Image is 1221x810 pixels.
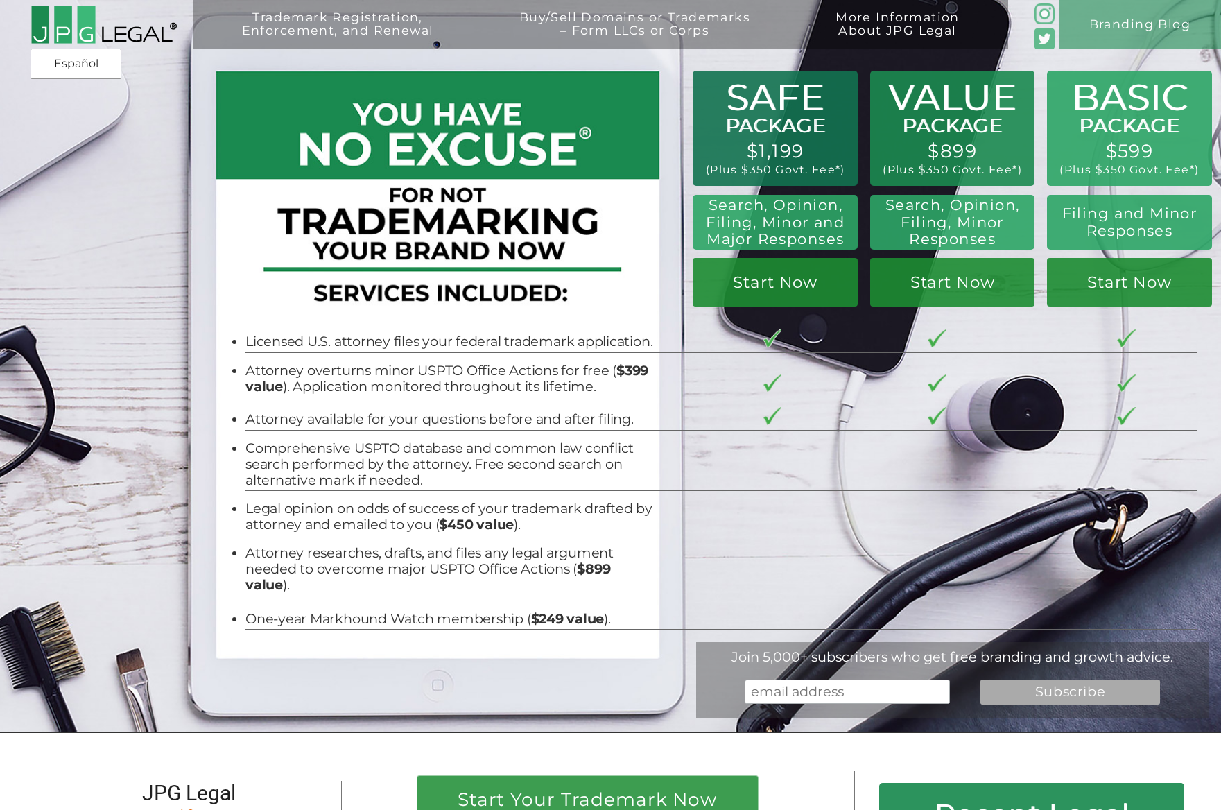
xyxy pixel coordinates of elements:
[870,258,1035,307] a: Start Now
[439,516,514,533] b: $450 value
[928,407,946,425] img: checkmark-border-3.png
[1034,28,1055,49] img: Twitter_Social_Icon_Rounded_Square_Color-mid-green3-90.png
[696,648,1209,665] div: Join 5,000+ subscribers who get free branding and growth advice.
[928,329,946,347] img: checkmark-border-3.png
[245,501,657,533] li: Legal opinion on odds of success of your trademark drafted by attorney and emailed to you ( ).
[928,374,946,393] img: checkmark-border-3.png
[35,51,117,76] a: Español
[245,560,610,593] b: $899 value
[763,329,781,347] img: checkmark-border-3.png
[1117,407,1135,425] img: checkmark-border-3.png
[980,680,1160,704] input: Subscribe
[880,197,1025,248] h2: Search, Opinion, Filing, Minor Responses
[700,197,851,248] h2: Search, Opinion, Filing, Minor and Major Responses
[1034,3,1055,24] img: glyph-logo_May2016-green3-90.png
[245,611,657,627] li: One-year Markhound Watch membership ( ).
[1057,205,1202,239] h2: Filing and Minor Responses
[799,10,996,59] a: More InformationAbout JPG Legal
[745,680,950,704] input: email address
[1117,329,1135,347] img: checkmark-border-3.png
[245,440,657,488] li: Comprehensive USPTO database and common law conflict search performed by the attorney. Free secon...
[205,10,470,59] a: Trademark Registration,Enforcement, and Renewal
[1117,374,1135,393] img: checkmark-border-3.png
[763,374,781,393] img: checkmark-border-3.png
[245,545,657,593] li: Attorney researches, drafts, and files any legal argument needed to overcome major USPTO Office A...
[763,407,781,425] img: checkmark-border-3.png
[693,258,858,307] a: Start Now
[483,10,787,59] a: Buy/Sell Domains or Trademarks– Form LLCs or Corps
[31,5,177,44] img: 2016-logo-black-letters-3-r.png
[245,334,657,350] li: Licensed U.S. attorney files your federal trademark application.
[142,781,236,805] span: JPG Legal
[531,610,605,627] b: $249 value
[245,363,657,395] li: Attorney overturns minor USPTO Office Actions for free ( ). Application monitored throughout its ...
[245,362,648,395] b: $399 value
[1047,258,1212,307] a: Start Now
[245,411,657,427] li: Attorney available for your questions before and after filing.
